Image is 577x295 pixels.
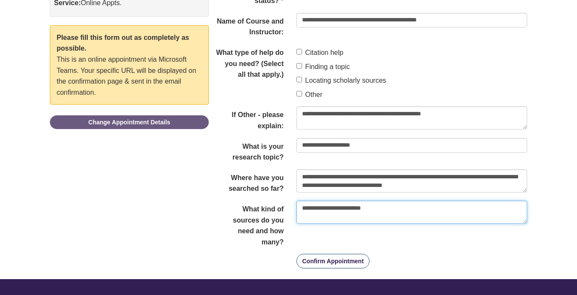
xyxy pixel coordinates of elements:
[296,91,302,96] input: Other
[57,34,189,52] b: Please fill this form out as completely as possible.
[209,201,290,247] label: What kind of sources do you need and how many?
[296,89,322,100] label: Other
[296,63,302,69] input: Finding a topic
[209,44,290,80] legend: What type of help do you need? (Select all that apply.)
[50,25,209,105] div: This is an online appointment via Microsoft Teams. Your specific URL will be displayed on the con...
[296,61,350,72] label: Finding a topic
[209,13,290,38] label: Name of Course and Instructor:
[296,49,302,54] input: Citation help
[209,106,290,131] label: If Other - please explain:
[50,115,209,129] a: Change Appointment Details
[296,77,302,82] input: Locating scholarly sources
[209,169,290,194] label: Where have you searched so far?
[296,47,343,58] label: Citation help
[209,138,290,163] label: What is your research topic?
[296,254,369,268] button: Confirm Appointment
[296,75,386,86] label: Locating scholarly sources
